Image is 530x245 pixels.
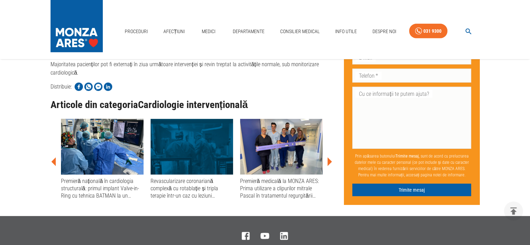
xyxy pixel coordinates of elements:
[84,83,93,91] img: Share on WhatsApp
[151,177,233,200] div: Revascularizare coronariană complexă cu rotablație și tripla terapie într-un caz cu leziuni trico...
[75,83,83,91] img: Share on Facebook
[409,24,447,39] a: 031 9300
[240,119,323,175] img: Premieră medicală la MONZA ARES: Prima utilizare a clipurilor mitrale Pascal în tratamentul regur...
[504,201,523,221] button: delete
[240,119,323,200] a: Premieră medicală la MONZA ARES: Prima utilizare a clipurilor mitrale Pascal în tratamentul regur...
[277,24,322,39] a: Consilier Medical
[51,60,333,77] p: Majoritatea pacienților pot fi externați în ziua următoare intervenției și revin treptat la activ...
[151,119,233,200] a: Revascularizare coronariană complexă cu rotablație și tripla terapie într-un caz cu leziuni trico...
[352,150,471,181] p: Prin apăsarea butonului , sunt de acord cu prelucrarea datelor mele cu caracter personal (ce pot ...
[240,177,323,200] div: Premieră medicală la MONZA ARES: Prima utilizare a clipurilor mitrale Pascal în tratamentul regur...
[61,177,144,200] div: Premieră națională în cardiologia structurală: primul implant Valve-in-Ring cu tehnica BATMAN la ...
[51,99,333,110] h3: Articole din categoria Cardiologie intervențională
[161,24,188,39] a: Afecțiuni
[352,184,471,197] button: Trimite mesaj
[61,119,144,175] img: Premieră națională în cardiologia structurală: primul implant Valve-in-Ring cu tehnica BATMAN la ...
[230,24,267,39] a: Departamente
[61,119,144,200] a: Premieră națională în cardiologia structurală: primul implant Valve-in-Ring cu tehnica BATMAN la ...
[104,83,112,91] img: Share on LinkedIn
[198,24,220,39] a: Medici
[122,24,151,39] a: Proceduri
[395,154,419,159] b: Trimite mesaj
[332,24,360,39] a: Info Utile
[151,119,233,175] img: Revascularizare coronariană complexă cu rotablație și tripla terapie într-un caz cu leziuni trico...
[423,27,441,36] div: 031 9300
[51,83,72,91] p: Distribuie:
[94,83,102,91] img: Share on Facebook Messenger
[370,24,399,39] a: Despre Noi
